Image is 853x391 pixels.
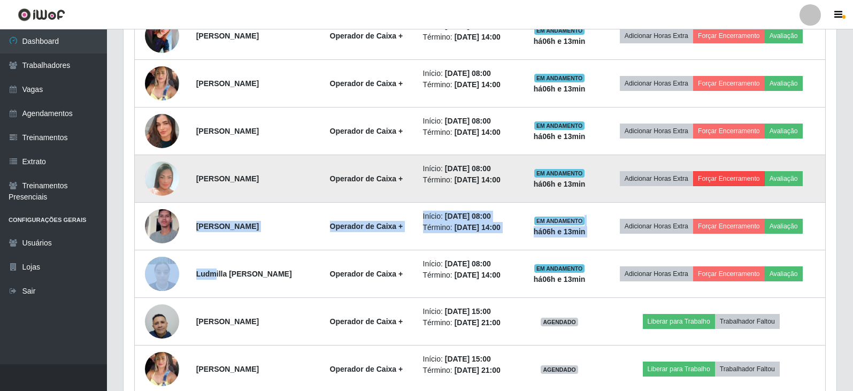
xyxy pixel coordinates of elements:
strong: Operador de Caixa + [330,32,403,40]
button: Adicionar Horas Extra [620,219,693,234]
strong: Ludmilla [PERSON_NAME] [196,270,292,278]
button: Avaliação [765,171,803,186]
strong: [PERSON_NAME] [196,127,259,135]
strong: [PERSON_NAME] [196,32,259,40]
li: Início: [423,354,516,365]
button: Forçar Encerramento [693,28,765,43]
span: EM ANDAMENTO [534,264,585,273]
button: Avaliação [765,266,803,281]
strong: Operador de Caixa + [330,127,403,135]
img: 1651545393284.jpeg [145,19,179,53]
li: Término: [423,222,516,233]
strong: há 06 h e 13 min [534,132,586,141]
li: Término: [423,270,516,281]
strong: [PERSON_NAME] [196,365,259,373]
time: [DATE] 08:00 [445,164,491,173]
button: Adicionar Horas Extra [620,171,693,186]
li: Término: [423,79,516,90]
button: Adicionar Horas Extra [620,124,693,139]
time: [DATE] 14:00 [455,175,501,184]
button: Avaliação [765,124,803,139]
li: Término: [423,32,516,43]
button: Forçar Encerramento [693,266,765,281]
li: Início: [423,258,516,270]
li: Início: [423,68,516,79]
img: 1737214491896.jpeg [145,154,179,203]
button: Adicionar Horas Extra [620,266,693,281]
time: [DATE] 21:00 [455,318,501,327]
span: AGENDADO [541,365,578,374]
button: Forçar Encerramento [693,76,765,91]
button: Liberar para Trabalho [643,314,715,329]
time: [DATE] 15:00 [445,307,491,316]
time: [DATE] 14:00 [455,271,501,279]
span: AGENDADO [541,318,578,326]
strong: há 06 h e 13 min [534,275,586,283]
span: EM ANDAMENTO [534,169,585,178]
li: Término: [423,365,516,376]
span: EM ANDAMENTO [534,26,585,35]
time: [DATE] 21:00 [455,366,501,374]
button: Adicionar Horas Extra [620,76,693,91]
button: Trabalhador Faltou [715,362,780,377]
span: EM ANDAMENTO [534,121,585,130]
li: Início: [423,211,516,222]
strong: [PERSON_NAME] [196,174,259,183]
button: Adicionar Horas Extra [620,28,693,43]
time: [DATE] 14:00 [455,128,501,136]
li: Início: [423,306,516,317]
strong: Operador de Caixa + [330,222,403,231]
button: Liberar para Trabalho [643,362,715,377]
time: [DATE] 14:00 [455,80,501,89]
button: Forçar Encerramento [693,219,765,234]
li: Término: [423,317,516,328]
button: Avaliação [765,76,803,91]
span: EM ANDAMENTO [534,74,585,82]
strong: [PERSON_NAME] [196,222,259,231]
strong: [PERSON_NAME] [196,79,259,88]
li: Término: [423,127,516,138]
time: [DATE] 14:00 [455,33,501,41]
strong: Operador de Caixa + [330,365,403,373]
time: [DATE] 08:00 [445,69,491,78]
strong: há 06 h e 13 min [534,227,586,236]
img: 1731815983639.jpeg [145,298,179,344]
button: Trabalhador Faltou [715,314,780,329]
strong: Operador de Caixa + [330,317,403,326]
button: Avaliação [765,28,803,43]
strong: Operador de Caixa + [330,270,403,278]
li: Término: [423,174,516,186]
img: 1740068421088.jpeg [145,196,179,257]
time: [DATE] 08:00 [445,259,491,268]
li: Início: [423,116,516,127]
img: 1750801890236.jpeg [145,101,179,162]
img: 1751847182562.jpeg [145,251,179,296]
img: 1726147029162.jpeg [145,60,179,106]
strong: Operador de Caixa + [330,79,403,88]
time: [DATE] 08:00 [445,117,491,125]
button: Forçar Encerramento [693,124,765,139]
time: [DATE] 08:00 [445,212,491,220]
strong: há 06 h e 13 min [534,180,586,188]
button: Avaliação [765,219,803,234]
button: Forçar Encerramento [693,171,765,186]
strong: Operador de Caixa + [330,174,403,183]
img: CoreUI Logo [18,8,65,21]
span: EM ANDAMENTO [534,217,585,225]
strong: [PERSON_NAME] [196,317,259,326]
li: Início: [423,163,516,174]
time: [DATE] 14:00 [455,223,501,232]
time: [DATE] 15:00 [445,355,491,363]
strong: há 06 h e 13 min [534,85,586,93]
strong: há 06 h e 13 min [534,37,586,45]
